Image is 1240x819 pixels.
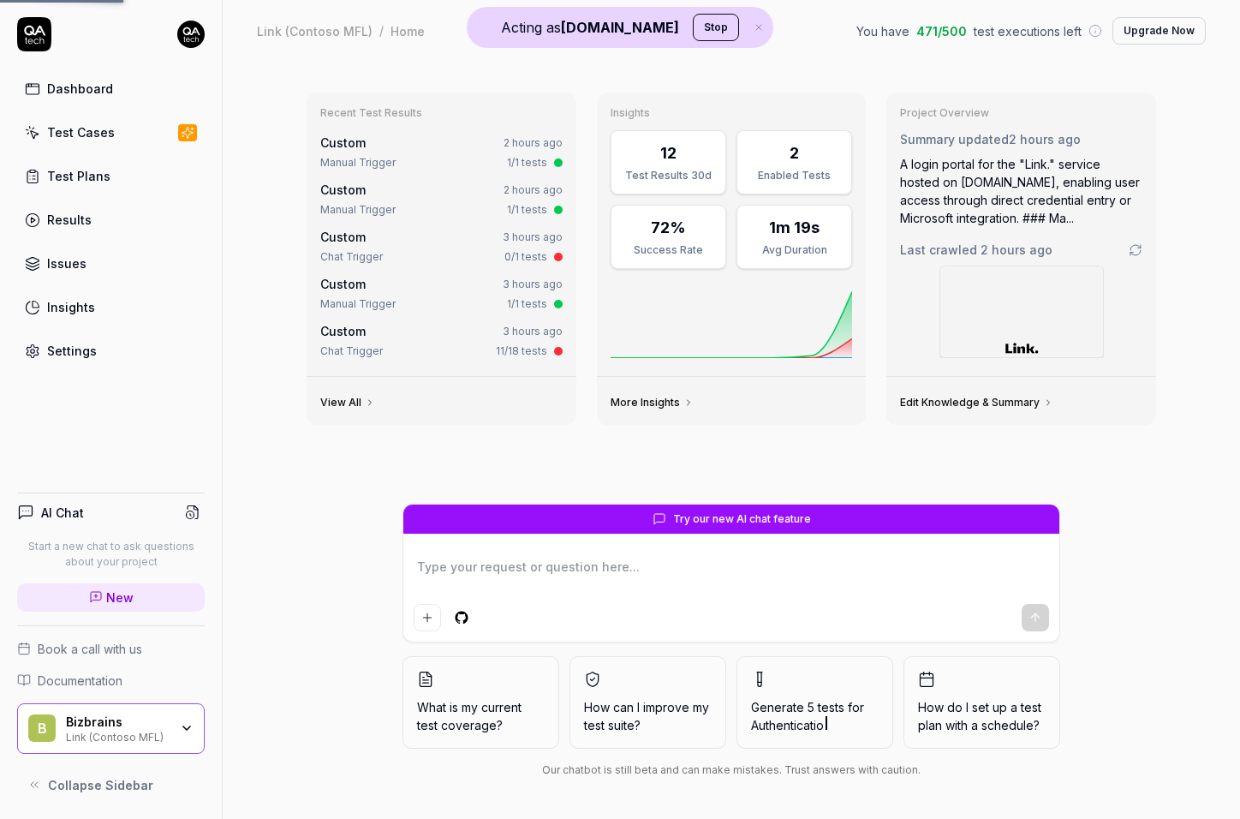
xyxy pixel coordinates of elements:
[17,159,205,193] a: Test Plans
[320,249,383,265] div: Chat Trigger
[790,141,799,164] div: 2
[320,277,366,291] span: Custom
[47,211,92,229] div: Results
[900,155,1142,227] div: A login portal for the "Link." service hosted on [DOMAIN_NAME], enabling user access through dire...
[320,106,563,120] h3: Recent Test Results
[503,325,563,338] time: 3 hours ago
[17,247,205,280] a: Issues
[66,729,169,743] div: Link (Contoso MFL)
[507,296,547,312] div: 1/1 tests
[17,583,205,612] a: New
[1112,17,1206,45] button: Upgrade Now
[402,656,559,749] button: What is my current test coverage?
[320,296,396,312] div: Manual Trigger
[17,116,205,149] a: Test Cases
[17,768,205,802] button: Collapse Sidebar
[17,72,205,105] a: Dashboard
[981,242,1052,257] time: 2 hours ago
[317,319,566,362] a: Custom3 hours agoChat Trigger11/18 tests
[317,177,566,221] a: Custom2 hours agoManual Trigger1/1 tests
[17,334,205,368] a: Settings
[503,278,563,290] time: 3 hours ago
[414,604,441,631] button: Add attachment
[390,22,425,39] div: Home
[751,718,824,732] span: Authenticatio
[622,242,715,258] div: Success Rate
[569,656,726,749] button: How can I improve my test suite?
[748,168,841,183] div: Enabled Tests
[918,698,1046,734] span: How do I set up a test plan with a schedule?
[611,106,853,120] h3: Insights
[900,132,1009,146] span: Summary updated
[496,344,547,359] div: 11/18 tests
[903,656,1060,749] button: How do I set up a test plan with a schedule?
[916,22,967,40] span: 471 / 500
[856,22,909,40] span: You have
[320,135,366,150] span: Custom
[900,241,1052,259] span: Last crawled
[17,203,205,236] a: Results
[507,155,547,170] div: 1/1 tests
[317,130,566,174] a: Custom2 hours agoManual Trigger1/1 tests
[769,216,820,239] div: 1m 19s
[900,396,1053,409] a: Edit Knowledge & Summary
[38,640,142,658] span: Book a call with us
[17,672,205,690] a: Documentation
[17,703,205,755] button: BBizbrainsLink (Contoso MFL)
[320,155,396,170] div: Manual Trigger
[47,123,115,141] div: Test Cases
[48,776,153,794] span: Collapse Sidebar
[507,202,547,218] div: 1/1 tests
[622,168,715,183] div: Test Results 30d
[177,21,205,48] img: 7ccf6c19-61ad-4a6c-8811-018b02a1b829.jpg
[651,216,686,239] div: 72%
[751,698,879,734] span: Generate 5 tests for
[17,539,205,570] p: Start a new chat to ask questions about your project
[317,272,566,315] a: Custom3 hours agoManual Trigger1/1 tests
[504,249,547,265] div: 0/1 tests
[17,290,205,324] a: Insights
[47,342,97,360] div: Settings
[320,182,366,197] span: Custom
[584,698,712,734] span: How can I improve my test suite?
[748,242,841,258] div: Avg Duration
[38,672,122,690] span: Documentation
[504,183,563,196] time: 2 hours ago
[47,167,110,185] div: Test Plans
[673,511,811,527] span: Try our new AI chat feature
[1009,132,1081,146] time: 2 hours ago
[320,202,396,218] div: Manual Trigger
[17,640,205,658] a: Book a call with us
[693,14,739,41] button: Stop
[317,224,566,268] a: Custom3 hours agoChat Trigger0/1 tests
[47,80,113,98] div: Dashboard
[320,344,383,359] div: Chat Trigger
[47,298,95,316] div: Insights
[47,254,86,272] div: Issues
[940,266,1103,357] img: Screenshot
[320,324,366,338] span: Custom
[66,714,169,730] div: Bizbrains
[379,22,384,39] div: /
[1129,243,1142,257] a: Go to crawling settings
[402,762,1060,778] div: Our chatbot is still beta and can make mistakes. Trust answers with caution.
[320,230,366,244] span: Custom
[417,698,545,734] span: What is my current test coverage?
[900,106,1142,120] h3: Project Overview
[504,136,563,149] time: 2 hours ago
[28,714,56,742] span: B
[320,396,375,409] a: View All
[736,656,893,749] button: Generate 5 tests forAuthenticatio
[106,589,134,607] span: New
[974,22,1082,40] span: test executions left
[41,504,84,522] h4: AI Chat
[257,22,373,39] div: Link (Contoso MFL)
[611,396,694,409] a: More Insights
[503,230,563,243] time: 3 hours ago
[660,141,677,164] div: 12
